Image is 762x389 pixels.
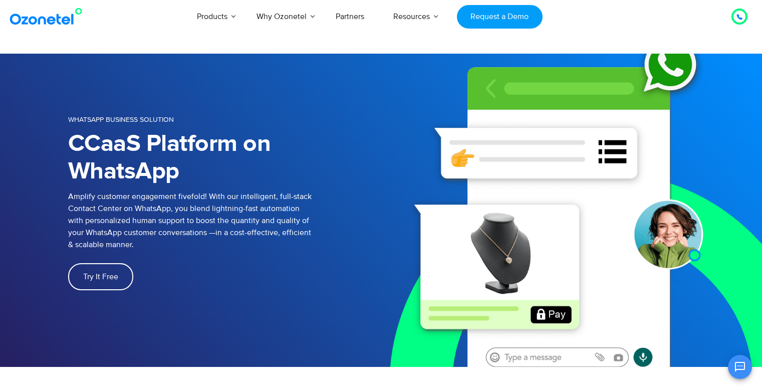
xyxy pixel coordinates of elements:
h1: CCaaS Platform on WhatsApp [68,130,381,185]
button: Open chat [728,355,752,379]
a: Request a Demo [457,5,543,29]
a: Try It Free [68,263,133,290]
p: Amplify customer engagement fivefold! With our intelligent, full-stack Contact Center on WhatsApp... [68,190,381,251]
span: WHATSAPP BUSINESS SOLUTION [68,115,174,124]
span: Try It Free [83,273,118,281]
